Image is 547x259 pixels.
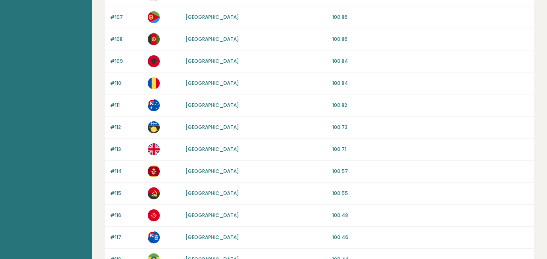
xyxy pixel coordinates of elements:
p: #112 [110,124,143,131]
img: au.svg [148,99,160,111]
p: #115 [110,190,143,197]
a: [GEOGRAPHIC_DATA] [185,14,239,20]
a: [GEOGRAPHIC_DATA] [185,124,239,131]
p: #108 [110,36,143,43]
a: [GEOGRAPHIC_DATA] [185,102,239,108]
p: 100.46 [332,234,529,241]
p: 100.55 [332,190,529,197]
a: [GEOGRAPHIC_DATA] [185,168,239,175]
p: 100.82 [332,102,529,109]
p: 100.48 [332,212,529,219]
p: #116 [110,212,143,219]
a: [GEOGRAPHIC_DATA] [185,58,239,64]
a: [GEOGRAPHIC_DATA] [185,212,239,219]
p: 100.84 [332,58,529,65]
p: 100.86 [332,14,529,21]
a: [GEOGRAPHIC_DATA] [185,190,239,197]
p: 100.57 [332,168,529,175]
p: #109 [110,58,143,65]
p: 100.73 [332,124,529,131]
p: 100.71 [332,146,529,153]
a: [GEOGRAPHIC_DATA] [185,80,239,86]
img: er.svg [148,11,160,23]
img: kg.svg [148,209,160,221]
a: [GEOGRAPHIC_DATA] [185,146,239,153]
img: ao.svg [148,187,160,199]
p: #107 [110,14,143,21]
p: #110 [110,80,143,87]
img: af.svg [148,33,160,45]
img: gp.svg [148,121,160,133]
img: ky.svg [148,231,160,243]
img: al.svg [148,55,160,67]
p: 100.84 [332,80,529,87]
p: #117 [110,234,143,241]
p: #114 [110,168,143,175]
p: #111 [110,102,143,109]
p: #113 [110,146,143,153]
a: [GEOGRAPHIC_DATA] [185,36,239,42]
img: me.svg [148,165,160,177]
p: 100.86 [332,36,529,43]
a: [GEOGRAPHIC_DATA] [185,234,239,241]
img: ro.svg [148,77,160,89]
img: gb.svg [148,143,160,155]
